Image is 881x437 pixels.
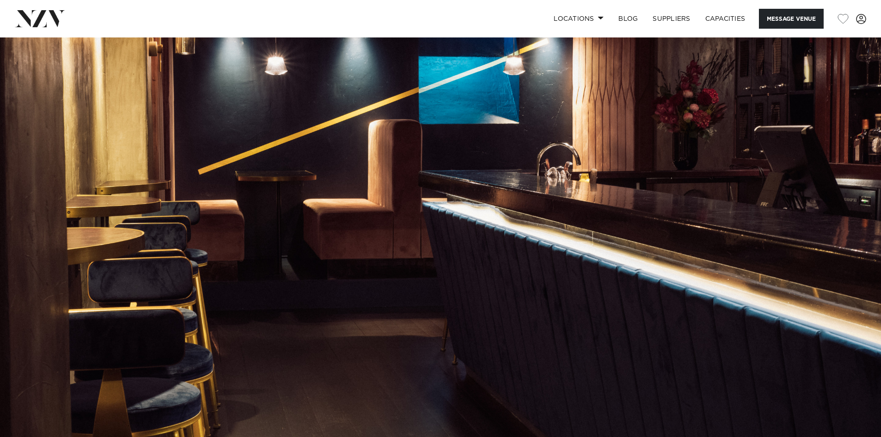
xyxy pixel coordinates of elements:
a: SUPPLIERS [645,9,697,29]
a: Locations [546,9,611,29]
img: nzv-logo.png [15,10,65,27]
a: BLOG [611,9,645,29]
a: Capacities [698,9,753,29]
button: Message Venue [759,9,824,29]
